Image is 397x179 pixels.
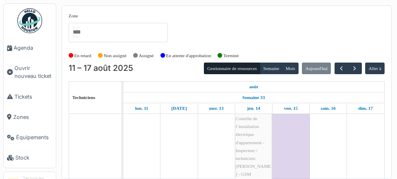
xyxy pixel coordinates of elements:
label: Terminé [223,52,239,59]
span: Ouvrir nouveau ticket [14,64,53,80]
img: Badge_color-CXgf-gQk.svg [17,8,42,33]
label: Non assigné [104,52,127,59]
a: Agenda [4,38,56,58]
span: Techniciens [72,95,96,100]
a: Ouvrir nouveau ticket [4,58,56,86]
label: En attente d'approbation [166,52,211,59]
button: Gestionnaire de ressources [204,63,260,74]
a: Tickets [4,87,56,107]
button: Suivant [348,63,361,75]
input: Tous [72,26,80,38]
a: Zones [4,107,56,127]
a: 14 août 2025 [245,103,262,114]
a: 15 août 2025 [282,103,300,114]
button: Semaine [260,63,282,74]
button: Aller à [365,63,385,74]
button: Aujourd'hui [302,63,331,74]
button: Mois [282,63,299,74]
button: Précédent [335,63,348,75]
span: Stock [15,154,53,162]
span: Zones [13,113,53,121]
a: 17 août 2025 [356,103,375,114]
a: 16 août 2025 [319,103,338,114]
a: Équipements [4,127,56,148]
a: 11 août 2025 [133,103,151,114]
label: Zone [69,12,78,19]
a: 13 août 2025 [207,103,226,114]
a: Semaine 33 [240,92,267,103]
label: En retard [74,52,91,59]
a: 11 août 2025 [247,82,260,92]
a: 12 août 2025 [169,103,189,114]
label: Assigné [139,52,154,59]
span: Tickets [14,93,53,101]
span: Équipements [16,133,53,141]
a: Stock [4,148,56,168]
span: Agenda [14,44,53,52]
h2: 11 – 17 août 2025 [69,63,133,73]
